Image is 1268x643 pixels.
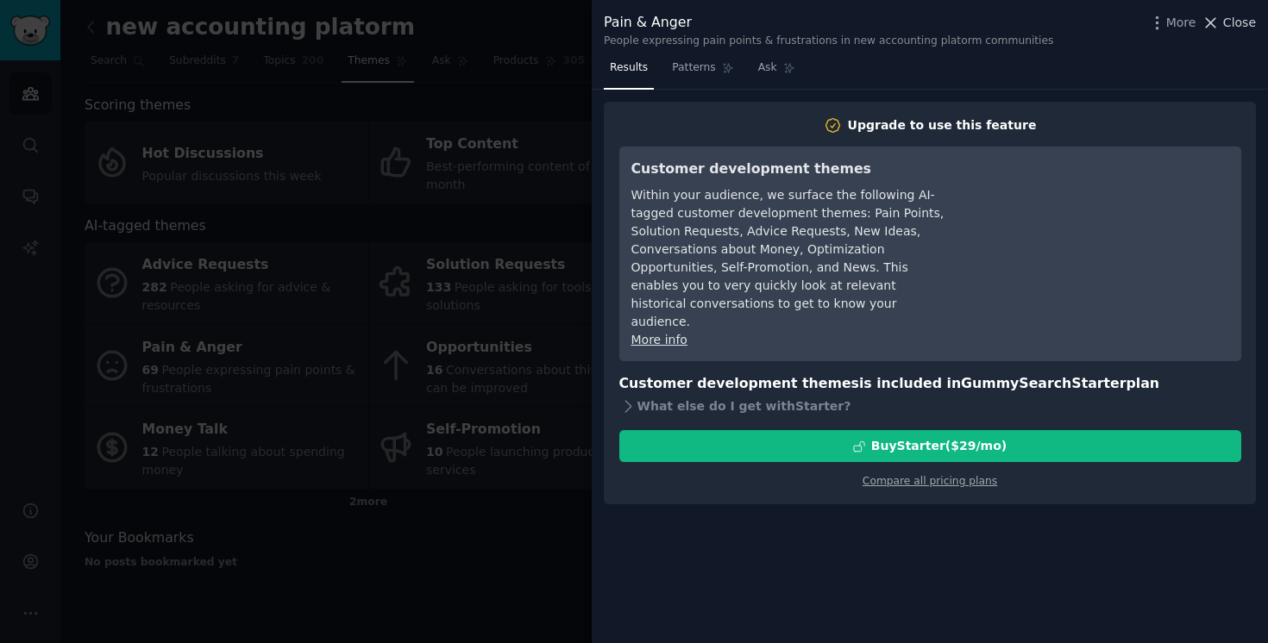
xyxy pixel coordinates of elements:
h3: Customer development themes [631,159,946,180]
a: Results [604,54,654,90]
span: GummySearch Starter [961,375,1126,391]
a: Compare all pricing plans [863,475,997,487]
button: More [1148,14,1196,32]
iframe: YouTube video player [970,159,1229,288]
div: People expressing pain points & frustrations in new accounting platorm communities [604,34,1053,49]
span: Patterns [672,60,715,76]
span: Close [1223,14,1256,32]
div: Buy Starter ($ 29 /mo ) [871,437,1007,455]
span: Ask [758,60,777,76]
div: Upgrade to use this feature [848,116,1037,134]
div: Pain & Anger [604,12,1053,34]
span: Results [610,60,648,76]
span: More [1166,14,1196,32]
a: Patterns [666,54,739,90]
button: BuyStarter($29/mo) [619,430,1241,462]
a: Ask [752,54,801,90]
a: More info [631,333,687,346]
button: Close [1202,14,1256,32]
div: Within your audience, we surface the following AI-tagged customer development themes: Pain Points... [631,186,946,331]
h3: Customer development themes is included in plan [619,373,1241,395]
div: What else do I get with Starter ? [619,394,1241,418]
